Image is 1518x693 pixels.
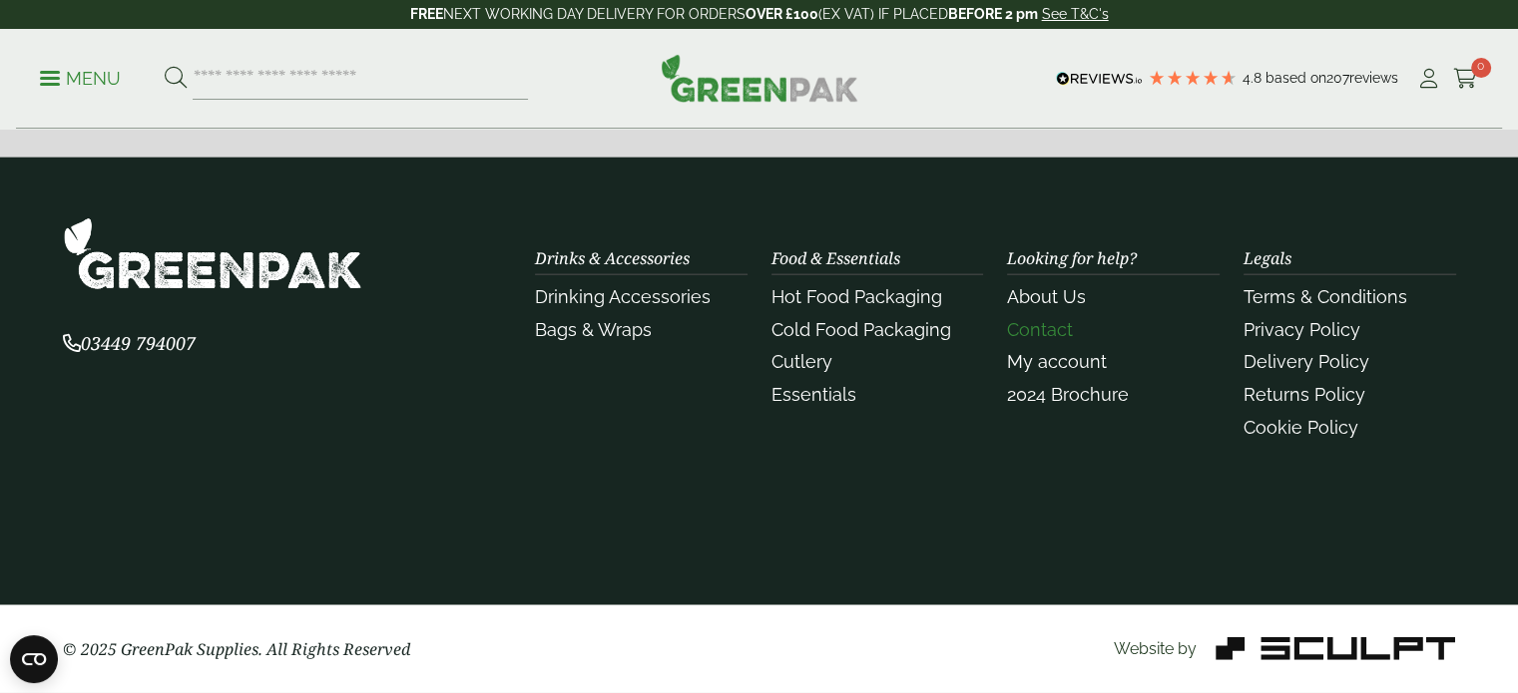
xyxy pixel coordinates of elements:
span: 4.8 [1243,70,1265,86]
strong: FREE [410,6,443,22]
a: Drinking Accessories [535,286,711,307]
a: Terms & Conditions [1244,286,1407,307]
a: Menu [40,67,121,87]
strong: OVER £100 [746,6,818,22]
span: Based on [1265,70,1326,86]
span: 0 [1471,58,1491,78]
a: Bags & Wraps [535,319,652,340]
span: 03449 794007 [63,331,196,355]
img: GreenPak Supplies [63,217,362,290]
button: Open CMP widget [10,635,58,683]
a: See T&C's [1042,6,1109,22]
p: © 2025 GreenPak Supplies. All Rights Reserved [63,637,511,661]
i: My Account [1416,69,1441,89]
a: Essentials [771,384,856,405]
a: Privacy Policy [1244,319,1360,340]
img: Sculpt [1216,637,1455,660]
a: About Us [1007,286,1086,307]
span: 207 [1326,70,1349,86]
a: 2024 Brochure [1007,384,1129,405]
a: Contact [1007,319,1073,340]
img: GreenPak Supplies [661,54,858,102]
strong: BEFORE 2 pm [948,6,1038,22]
a: 03449 794007 [63,335,196,354]
p: Menu [40,67,121,91]
span: Website by [1113,639,1196,658]
a: Cold Food Packaging [771,319,951,340]
div: 4.79 Stars [1148,69,1238,87]
a: 0 [1453,64,1478,94]
i: Cart [1453,69,1478,89]
a: Cutlery [771,351,832,372]
a: Returns Policy [1244,384,1365,405]
a: Cookie Policy [1244,417,1358,438]
a: My account [1007,351,1107,372]
span: reviews [1349,70,1398,86]
img: REVIEWS.io [1056,72,1143,86]
a: Hot Food Packaging [771,286,942,307]
a: Delivery Policy [1244,351,1369,372]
